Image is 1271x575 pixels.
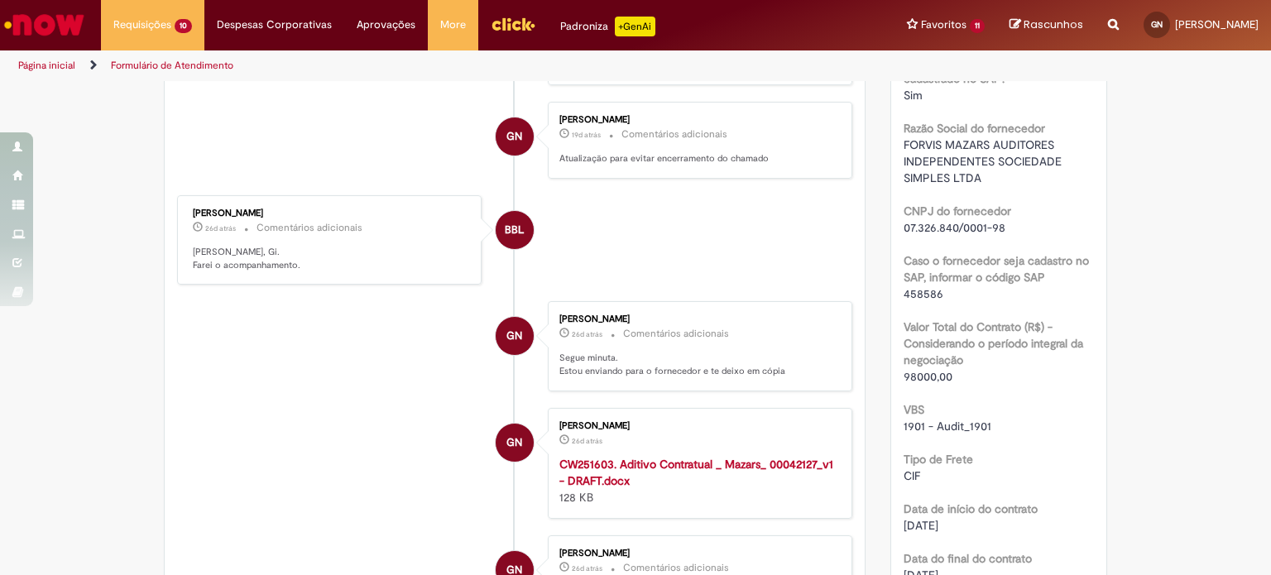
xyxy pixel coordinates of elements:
div: Giovanna Ferreira Nicolini [496,317,534,355]
b: O fornecedor do contrato está cadastrado no SAP? [904,55,1062,86]
a: Rascunhos [1010,17,1083,33]
span: 10 [175,19,192,33]
span: Rascunhos [1024,17,1083,32]
b: VBS [904,402,924,417]
time: 11/08/2025 11:48:10 [572,130,601,140]
small: Comentários adicionais [257,221,362,235]
time: 04/08/2025 11:28:53 [205,223,236,233]
span: 26d atrás [572,563,602,573]
div: [PERSON_NAME] [559,421,835,431]
time: 04/08/2025 11:13:20 [572,436,602,446]
time: 04/08/2025 11:08:48 [572,563,602,573]
span: GN [1151,19,1163,30]
span: 07.326.840/0001-98 [904,220,1005,235]
p: Atualização para evitar encerramento do chamado [559,152,835,165]
p: Segue minuta. Estou enviando para o fornecedor e te deixo em cópia [559,352,835,377]
span: FORVIS MAZARS AUDITORES INDEPENDENTES SOCIEDADE SIMPLES LTDA [904,137,1065,185]
span: 11 [970,19,985,33]
a: Página inicial [18,59,75,72]
div: undefined Online [496,211,534,249]
span: 26d atrás [572,436,602,446]
a: Formulário de Atendimento [111,59,233,72]
b: Data de início do contrato [904,501,1038,516]
small: Comentários adicionais [623,561,729,575]
span: 98000,00 [904,369,952,384]
span: 1901 - Audit_1901 [904,419,991,434]
span: Aprovações [357,17,415,33]
span: Favoritos [921,17,966,33]
div: [PERSON_NAME] [559,549,835,558]
b: Razão Social do fornecedor [904,121,1045,136]
ul: Trilhas de página [12,50,835,81]
div: Padroniza [560,17,655,36]
div: [PERSON_NAME] [559,115,835,125]
span: CIF [904,468,920,483]
span: 26d atrás [205,223,236,233]
div: [PERSON_NAME] [559,314,835,324]
span: GN [506,316,522,356]
a: CW251603. Aditivo Contratual _ Mazars_ 00042127_v1 - DRAFT.docx [559,457,833,488]
b: Data do final do contrato [904,551,1032,566]
small: Comentários adicionais [621,127,727,141]
div: [PERSON_NAME] [193,208,468,218]
span: Despesas Corporativas [217,17,332,33]
span: GN [506,117,522,156]
img: click_logo_yellow_360x200.png [491,12,535,36]
b: Tipo de Frete [904,452,973,467]
span: 26d atrás [572,329,602,339]
b: CNPJ do fornecedor [904,204,1011,218]
p: [PERSON_NAME], Gi. Farei o acompanhamento. [193,246,468,271]
span: [DATE] [904,518,938,533]
small: Comentários adicionais [623,327,729,341]
span: [PERSON_NAME] [1175,17,1259,31]
div: Giovanna Ferreira Nicolini [496,424,534,462]
span: 19d atrás [572,130,601,140]
time: 04/08/2025 11:13:33 [572,329,602,339]
b: Caso o fornecedor seja cadastro no SAP, informar o código SAP [904,253,1089,285]
p: +GenAi [615,17,655,36]
span: 458586 [904,286,943,301]
span: Sim [904,88,923,103]
span: Requisições [113,17,171,33]
b: Valor Total do Contrato (R$) - Considerando o período integral da negociação [904,319,1083,367]
div: Giovanna Ferreira Nicolini [496,117,534,156]
div: 128 KB [559,456,835,506]
span: GN [506,423,522,462]
img: ServiceNow [2,8,87,41]
span: More [440,17,466,33]
span: BBL [505,210,524,250]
